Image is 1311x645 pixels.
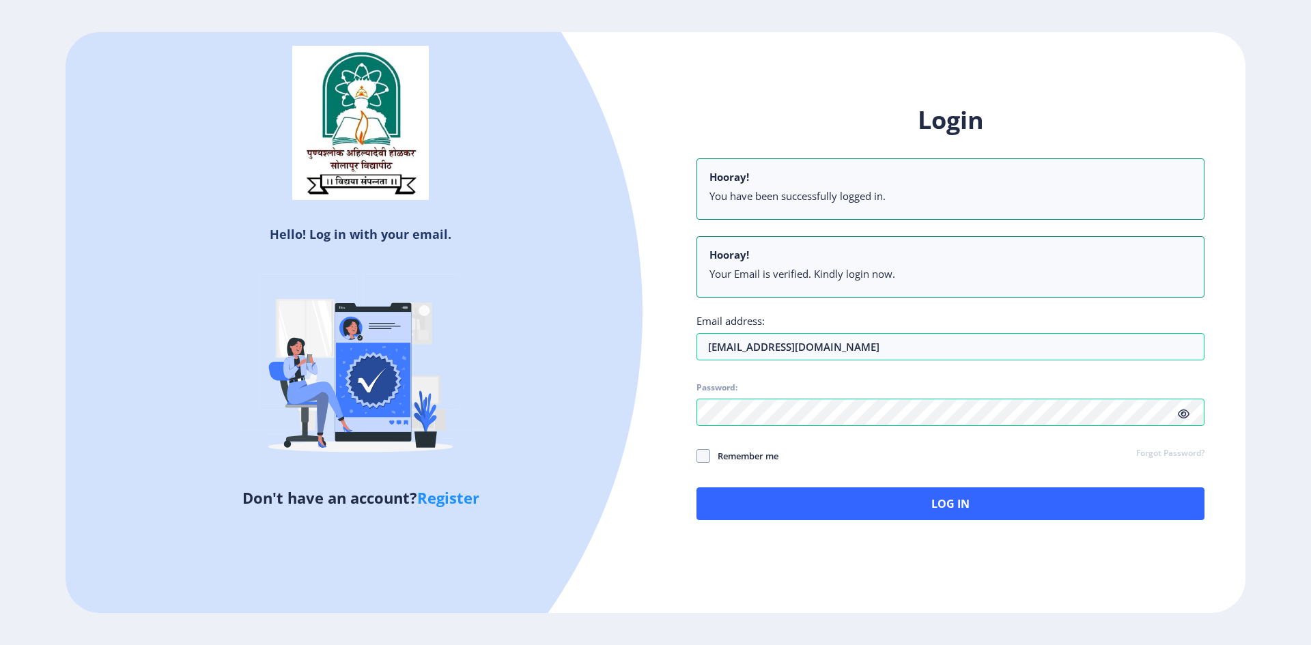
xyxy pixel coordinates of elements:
label: Password: [696,382,737,393]
a: Register [417,487,479,508]
li: You have been successfully logged in. [709,189,1192,203]
img: Verified-rafiki.svg [241,248,480,487]
button: Log In [696,487,1204,520]
input: Email address [696,333,1204,360]
b: Hooray! [709,170,749,184]
h1: Login [696,104,1204,137]
b: Hooray! [709,248,749,261]
h5: Don't have an account? [76,487,645,508]
img: sulogo.png [292,46,429,200]
li: Your Email is verified. Kindly login now. [709,267,1192,281]
a: Forgot Password? [1136,448,1204,460]
label: Email address: [696,314,765,328]
span: Remember me [710,448,778,464]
